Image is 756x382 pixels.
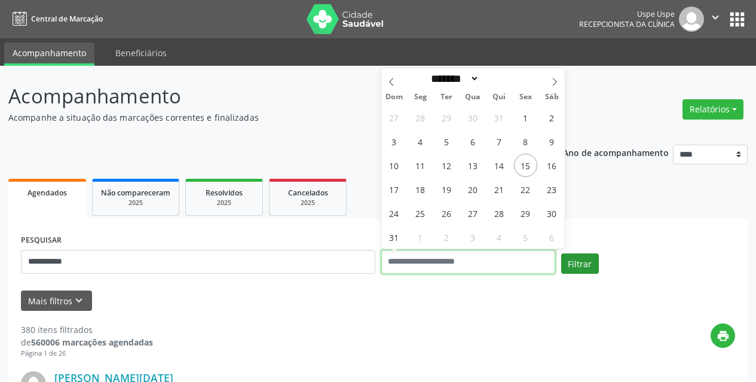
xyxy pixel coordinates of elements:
button: Mais filtroskeyboard_arrow_down [21,291,92,311]
span: Qua [460,93,486,101]
span: Agosto 5, 2025 [435,130,458,153]
i: print [717,329,730,343]
span: Setembro 5, 2025 [514,225,537,249]
span: Agosto 26, 2025 [435,201,458,225]
span: Agendados [27,188,67,198]
button: Filtrar [561,253,599,274]
span: Qui [486,93,512,101]
strong: 560006 marcações agendadas [31,337,153,348]
div: 2025 [101,198,170,207]
span: Setembro 2, 2025 [435,225,458,249]
span: Agosto 15, 2025 [514,154,537,177]
a: Acompanhamento [4,42,94,66]
span: Agosto 3, 2025 [382,130,406,153]
span: Agosto 27, 2025 [461,201,485,225]
span: Julho 28, 2025 [409,106,432,129]
span: Julho 31, 2025 [488,106,511,129]
input: Year [479,72,519,85]
span: Agosto 4, 2025 [409,130,432,153]
span: Agosto 24, 2025 [382,201,406,225]
span: Setembro 6, 2025 [540,225,564,249]
span: Setembro 1, 2025 [409,225,432,249]
p: Acompanhe a situação das marcações correntes e finalizadas [8,111,526,124]
span: Agosto 2, 2025 [540,106,564,129]
p: Acompanhamento [8,81,526,111]
span: Agosto 6, 2025 [461,130,485,153]
span: Agosto 25, 2025 [409,201,432,225]
span: Agosto 7, 2025 [488,130,511,153]
span: Agosto 18, 2025 [409,178,432,201]
span: Cancelados [288,188,328,198]
span: Resolvidos [206,188,243,198]
div: 2025 [194,198,254,207]
i:  [709,11,722,24]
select: Month [427,72,480,85]
span: Agosto 14, 2025 [488,154,511,177]
span: Julho 27, 2025 [382,106,406,129]
div: Uspe Uspe [579,9,675,19]
span: Recepcionista da clínica [579,19,675,29]
span: Central de Marcação [31,14,103,24]
span: Agosto 8, 2025 [514,130,537,153]
span: Setembro 3, 2025 [461,225,485,249]
span: Agosto 23, 2025 [540,178,564,201]
span: Agosto 16, 2025 [540,154,564,177]
button:  [704,7,727,32]
span: Agosto 1, 2025 [514,106,537,129]
span: Agosto 21, 2025 [488,178,511,201]
div: 2025 [278,198,338,207]
span: Sáb [538,93,565,101]
span: Dom [381,93,408,101]
a: Central de Marcação [8,9,103,29]
span: Agosto 12, 2025 [435,154,458,177]
button: Relatórios [682,99,743,120]
span: Setembro 4, 2025 [488,225,511,249]
span: Agosto 10, 2025 [382,154,406,177]
button: apps [727,9,748,30]
span: Agosto 31, 2025 [382,225,406,249]
span: Agosto 28, 2025 [488,201,511,225]
a: Beneficiários [107,42,175,63]
div: 380 itens filtrados [21,323,153,336]
label: PESQUISAR [21,231,62,250]
div: de [21,336,153,349]
img: img [679,7,704,32]
span: Julho 30, 2025 [461,106,485,129]
span: Agosto 20, 2025 [461,178,485,201]
span: Agosto 29, 2025 [514,201,537,225]
span: Agosto 30, 2025 [540,201,564,225]
span: Agosto 13, 2025 [461,154,485,177]
p: Ano de acompanhamento [563,145,669,160]
span: Ter [433,93,460,101]
span: Julho 29, 2025 [435,106,458,129]
span: Agosto 22, 2025 [514,178,537,201]
span: Agosto 19, 2025 [435,178,458,201]
span: Não compareceram [101,188,170,198]
span: Sex [512,93,538,101]
span: Agosto 9, 2025 [540,130,564,153]
div: Página 1 de 26 [21,349,153,359]
span: Seg [407,93,433,101]
span: Agosto 11, 2025 [409,154,432,177]
i: keyboard_arrow_down [72,294,85,307]
button: print [711,323,735,348]
span: Agosto 17, 2025 [382,178,406,201]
